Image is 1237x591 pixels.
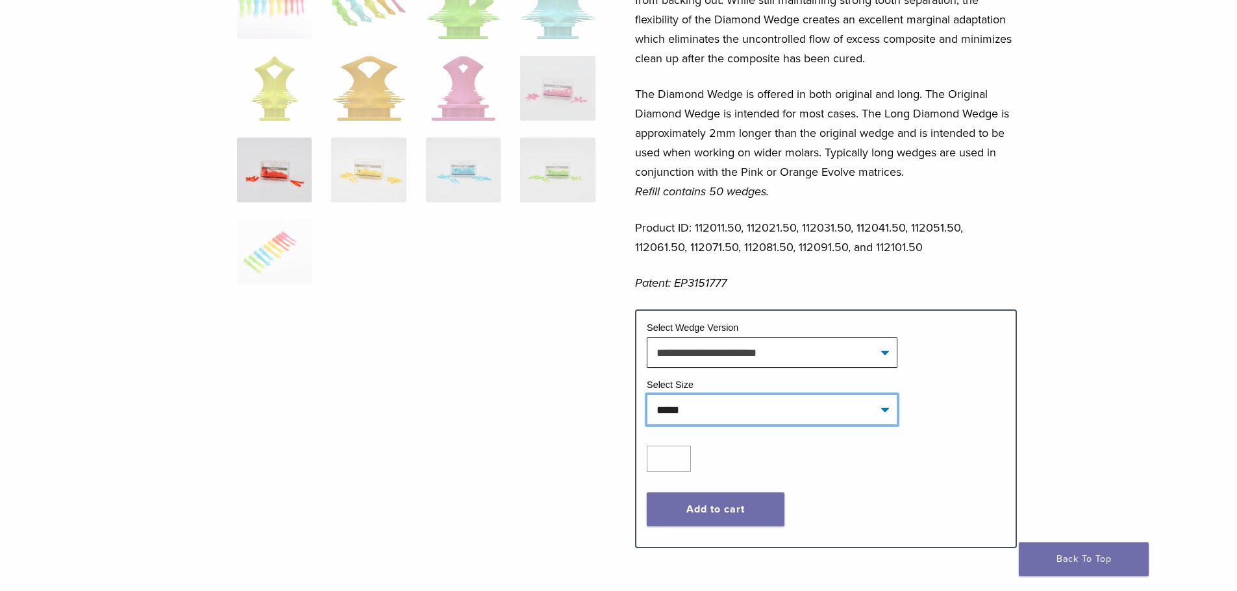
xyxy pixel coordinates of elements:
img: Diamond Wedge and Long Diamond Wedge - Image 12 [520,138,595,202]
img: Diamond Wedge and Long Diamond Wedge - Image 8 [520,56,595,121]
img: Diamond Wedge and Long Diamond Wedge - Image 9 [237,138,312,202]
img: Diamond Wedge and Long Diamond Wedge - Image 13 [237,219,312,284]
em: Patent: EP3151777 [635,276,727,290]
img: Diamond Wedge and Long Diamond Wedge - Image 6 [333,56,405,121]
img: Diamond Wedge and Long Diamond Wedge - Image 7 [431,56,495,121]
label: Select Size [647,380,693,390]
img: Diamond Wedge and Long Diamond Wedge - Image 11 [426,138,501,202]
p: Product ID: 112011.50, 112021.50, 112031.50, 112041.50, 112051.50, 112061.50, 112071.50, 112081.5... [635,218,1017,257]
label: Select Wedge Version [647,322,738,333]
button: Add to cart [647,492,784,526]
img: Diamond Wedge and Long Diamond Wedge - Image 10 [331,138,406,202]
p: The Diamond Wedge is offered in both original and long. The Original Diamond Wedge is intended fo... [635,84,1017,201]
a: Back To Top [1019,542,1149,576]
img: Diamond Wedge and Long Diamond Wedge - Image 5 [251,56,298,121]
em: Refill contains 50 wedges. [635,184,769,199]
